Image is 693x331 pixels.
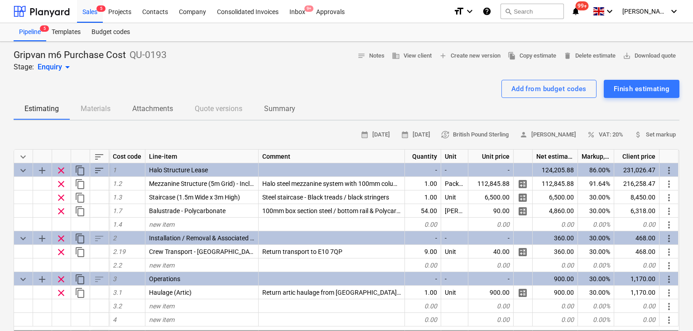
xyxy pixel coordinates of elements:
[405,258,441,272] div: 0.00
[259,150,405,163] div: Comment
[614,204,659,218] div: 6,318.00
[113,316,116,323] span: 4
[576,1,589,10] span: 99+
[468,286,514,299] div: 900.00
[614,83,669,95] div: Finish estimating
[517,206,528,217] span: Manage detailed breakdown for the row
[468,218,514,231] div: 0.00
[56,287,67,298] span: Remove row
[405,218,441,231] div: 0.00
[56,165,67,176] span: Remove row
[405,245,441,258] div: 9.00
[468,150,514,163] div: Unit price
[578,258,614,272] div: 0.00%
[604,80,679,98] button: Finish estimating
[397,128,434,142] button: [DATE]
[405,190,441,204] div: 1.00
[614,177,659,190] div: 216,258.47
[145,150,259,163] div: Line-item
[578,313,614,326] div: 0.00%
[37,233,48,244] span: Add sub category to row
[468,190,514,204] div: 6,500.00
[75,287,86,298] span: Duplicate row
[96,5,106,12] span: 5
[149,166,208,174] span: Halo Structure Lease
[578,286,614,299] div: 30.00%
[441,231,468,245] div: -
[439,52,447,60] span: add
[664,192,674,203] span: More actions
[357,51,385,61] span: Notes
[578,163,614,177] div: 86.00%
[94,151,105,162] span: Sort rows within table
[132,103,173,114] p: Attachments
[405,231,441,245] div: -
[441,190,468,204] div: Unit
[149,180,358,187] span: Mezzanine Structure (5m Grid) - Includes 21mm Phenolic Plywood Flooring
[500,4,564,19] button: Search
[405,299,441,313] div: 0.00
[113,262,122,269] span: 2.2
[62,62,73,73] span: arrow_drop_down
[113,180,122,187] span: 1.2
[453,6,464,17] i: format_size
[18,233,29,244] span: Collapse category
[468,299,514,313] div: 0.00
[435,49,504,63] button: Create new version
[578,231,614,245] div: 30.00%
[109,150,145,163] div: Cost code
[468,204,514,218] div: 90.00
[37,274,48,285] span: Add sub category to row
[38,62,73,73] div: Enquiry
[439,51,500,61] span: Create new version
[533,204,578,218] div: 4,860.00
[94,165,105,176] span: Sort rows within category
[149,262,174,269] span: new item
[664,165,674,176] span: More actions
[262,194,389,201] span: Steel staircase - Black treads / black stringers
[14,23,46,41] div: Pipeline
[578,245,614,258] div: 30.00%
[468,272,514,286] div: -
[14,49,126,62] p: Gripvan m6 Purchase Cost
[149,289,192,296] span: Haulage (Artic)
[664,219,674,230] span: More actions
[113,289,122,296] span: 3.1
[264,103,295,114] p: Summary
[614,313,659,326] div: 0.00
[563,51,616,61] span: Delete estimate
[614,190,659,204] div: 8,450.00
[113,302,122,310] span: 3.2
[533,272,578,286] div: 900.00
[149,221,174,228] span: new item
[441,131,449,139] span: currency_exchange
[14,62,34,73] p: Stage:
[468,258,514,272] div: 0.00
[438,128,512,142] button: British Pound Sterling
[262,289,430,296] span: Return artic haulage from Shrewsbury to E10 7QP
[533,177,578,190] div: 112,845.88
[664,206,674,217] span: More actions
[511,83,587,95] div: Add from budget codes
[622,8,668,15] span: [PERSON_NAME]
[56,233,67,244] span: Remove row
[517,179,528,190] span: Manage detailed breakdown for the row
[623,52,631,60] span: save_alt
[533,218,578,231] div: 0.00
[533,190,578,204] div: 6,500.00
[533,231,578,245] div: 360.00
[75,206,86,217] span: Duplicate row
[533,258,578,272] div: 0.00
[468,163,514,177] div: -
[619,49,679,63] button: Download quote
[56,274,67,285] span: Remove row
[441,286,468,299] div: Unit
[441,177,468,190] div: Package
[614,245,659,258] div: 468.00
[505,8,512,15] span: search
[533,245,578,258] div: 360.00
[623,51,676,61] span: Download quote
[14,23,46,41] a: Pipeline5
[634,130,676,140] span: Set markup
[354,49,388,63] button: Notes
